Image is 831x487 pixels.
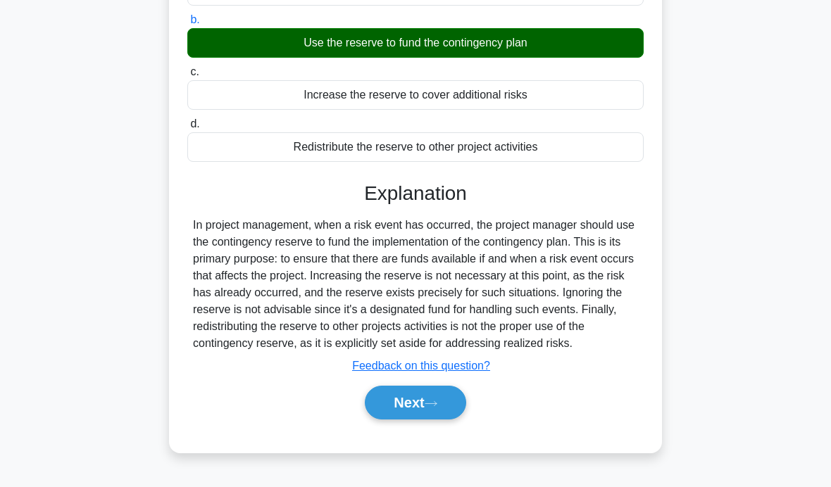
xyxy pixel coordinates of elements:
[193,217,638,352] div: In project management, when a risk event has occurred, the project manager should use the conting...
[187,132,644,162] div: Redistribute the reserve to other project activities
[190,118,199,129] span: d.
[187,80,644,110] div: Increase the reserve to cover additional risks
[352,360,490,372] a: Feedback on this question?
[190,13,199,25] span: b.
[190,65,199,77] span: c.
[187,28,644,58] div: Use the reserve to fund the contingency plan
[365,386,466,419] button: Next
[196,182,635,205] h3: Explanation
